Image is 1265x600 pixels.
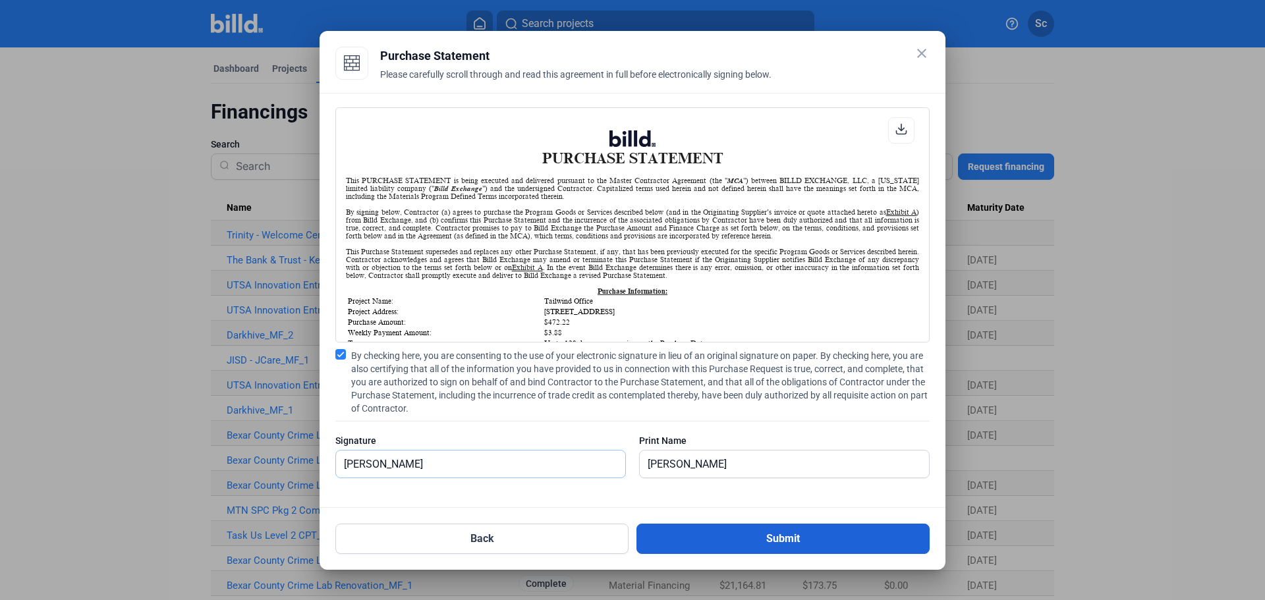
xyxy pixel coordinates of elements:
[351,349,930,415] span: By checking here, you are consenting to the use of your electronic signature in lieu of an origin...
[346,248,919,279] div: This Purchase Statement supersedes and replaces any other Purchase Statement, if any, that has be...
[346,208,919,240] div: By signing below, Contractor (a) agrees to purchase the Program Goods or Services described below...
[544,328,918,337] td: $3.88
[512,263,543,271] u: Exhibit A
[544,317,918,327] td: $472.22
[335,434,626,447] div: Signature
[346,177,919,200] div: This PURCHASE STATEMENT is being executed and delivered pursuant to the Master Contractor Agreeme...
[347,296,542,306] td: Project Name:
[434,184,482,192] i: Billd Exchange
[640,450,914,477] input: Print Name
[347,307,542,316] td: Project Address:
[335,524,629,554] button: Back
[346,130,919,167] h1: PURCHASE STATEMENT
[886,208,916,216] u: Exhibit A
[636,524,930,554] button: Submit
[544,339,918,348] td: Up to 120 days, commencing on the Purchase Date
[380,68,930,97] div: Please carefully scroll through and read this agreement in full before electronically signing below.
[347,328,542,337] td: Weekly Payment Amount:
[336,450,625,477] input: Signature
[380,47,930,65] div: Purchase Statement
[914,45,930,61] mat-icon: close
[544,296,918,306] td: Tailwind Office
[598,287,667,295] u: Purchase Information:
[347,317,542,327] td: Purchase Amount:
[639,434,930,447] div: Print Name
[727,177,743,184] i: MCA
[347,339,542,348] td: Term:
[544,307,918,316] td: [STREET_ADDRESS]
